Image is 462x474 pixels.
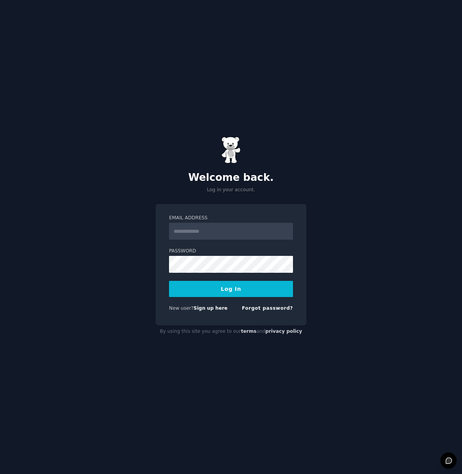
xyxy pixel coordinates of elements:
[194,305,228,311] a: Sign up here
[156,325,306,338] div: By using this site you agree to our and
[221,137,241,164] img: Gummy Bear
[242,305,293,311] a: Forgot password?
[169,215,293,222] label: Email Address
[169,281,293,297] button: Log In
[241,329,256,334] a: terms
[169,305,194,311] span: New user?
[265,329,302,334] a: privacy policy
[156,172,306,184] h2: Welcome back.
[156,187,306,194] p: Log in your account.
[169,248,293,255] label: Password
